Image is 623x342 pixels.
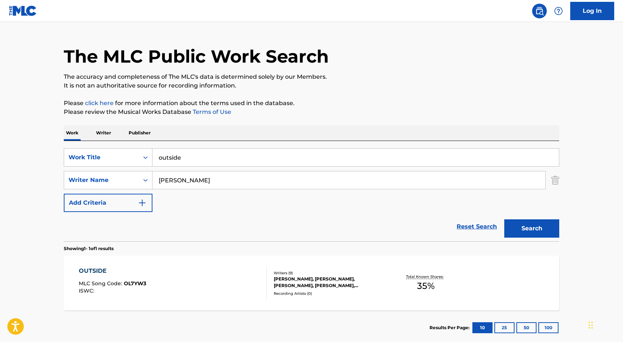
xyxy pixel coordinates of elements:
[64,125,81,141] p: Work
[94,125,113,141] p: Writer
[430,324,471,331] p: Results Per Page:
[274,270,384,276] div: Writers ( 9 )
[64,256,559,311] a: OUTSIDEMLC Song Code:OL7YW3ISWC:Writers (9)[PERSON_NAME], [PERSON_NAME], [PERSON_NAME], [PERSON_N...
[69,176,134,185] div: Writer Name
[274,276,384,289] div: [PERSON_NAME], [PERSON_NAME], [PERSON_NAME], [PERSON_NAME], [PERSON_NAME], [PERSON_NAME], [PERSON...
[551,171,559,189] img: Delete Criterion
[472,322,493,333] button: 10
[124,280,146,287] span: OL7YW3
[64,194,152,212] button: Add Criteria
[191,108,231,115] a: Terms of Use
[535,7,544,15] img: search
[64,73,559,81] p: The accuracy and completeness of The MLC's data is determined solely by our Members.
[64,99,559,108] p: Please for more information about the terms used in the database.
[138,198,147,207] img: 9d2ae6d4665cec9f34b9.svg
[69,153,134,162] div: Work Title
[586,307,623,342] iframe: Chat Widget
[64,148,559,241] form: Search Form
[406,274,445,279] p: Total Known Shares:
[79,287,96,294] span: ISWC :
[9,5,37,16] img: MLC Logo
[64,108,559,116] p: Please review the Musical Works Database
[551,4,566,18] div: Help
[504,219,559,238] button: Search
[274,291,384,296] div: Recording Artists ( 0 )
[516,322,537,333] button: 50
[79,280,124,287] span: MLC Song Code :
[417,279,435,293] span: 35 %
[85,100,114,107] a: click here
[453,219,501,235] a: Reset Search
[494,322,515,333] button: 25
[554,7,563,15] img: help
[64,81,559,90] p: It is not an authoritative source for recording information.
[126,125,153,141] p: Publisher
[570,2,614,20] a: Log In
[79,267,146,275] div: OUTSIDE
[538,322,559,333] button: 100
[589,314,593,336] div: Drag
[532,4,547,18] a: Public Search
[64,45,329,67] h1: The MLC Public Work Search
[64,245,114,252] p: Showing 1 - 1 of 1 results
